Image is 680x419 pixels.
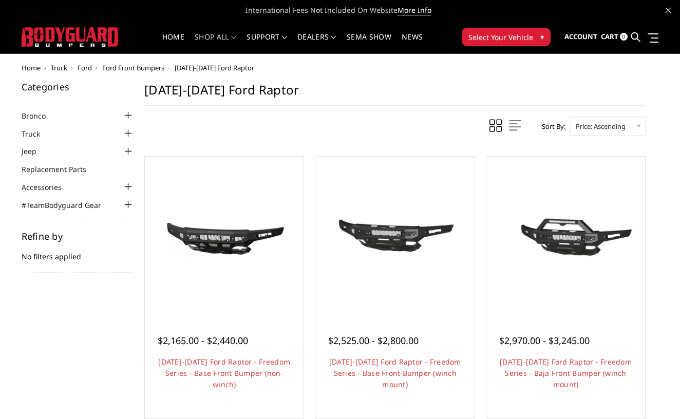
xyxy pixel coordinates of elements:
[500,357,632,389] a: [DATE]-[DATE] Ford Raptor - Freedom Series - Baja Front Bumper (winch mount)
[22,200,114,211] a: #TeamBodyguard Gear
[22,164,99,175] a: Replacement Parts
[158,357,290,389] a: [DATE]-[DATE] Ford Raptor - Freedom Series - Base Front Bumper (non-winch)
[601,23,628,51] a: Cart 0
[564,32,597,41] span: Account
[620,33,628,41] span: 0
[536,119,565,134] label: Sort By:
[318,159,471,313] a: 2021-2025 Ford Raptor - Freedom Series - Base Front Bumper (winch mount)
[22,146,49,157] a: Jeep
[102,63,164,72] a: Ford Front Bumpers
[22,232,135,241] h5: Refine by
[601,32,618,41] span: Cart
[147,159,301,313] a: 2021-2025 Ford Raptor - Freedom Series - Base Front Bumper (non-winch) 2021-2025 Ford Raptor - Fr...
[462,28,551,46] button: Select Your Vehicle
[318,200,471,272] img: 2021-2025 Ford Raptor - Freedom Series - Base Front Bumper (winch mount)
[540,31,544,42] span: ▾
[347,33,391,53] a: SEMA Show
[158,334,248,347] span: $2,165.00 - $2,440.00
[402,33,423,53] a: News
[398,5,431,15] a: More Info
[489,159,643,313] a: 2021-2025 Ford Raptor - Freedom Series - Baja Front Bumper (winch mount) 2021-2025 Ford Raptor - ...
[22,110,59,121] a: Bronco
[162,33,184,53] a: Home
[328,334,419,347] span: $2,525.00 - $2,800.00
[468,32,533,43] span: Select Your Vehicle
[22,232,135,273] div: No filters applied
[329,357,461,389] a: [DATE]-[DATE] Ford Raptor - Freedom Series - Base Front Bumper (winch mount)
[22,82,135,91] h5: Categories
[247,33,287,53] a: Support
[175,63,254,72] span: [DATE]-[DATE] Ford Raptor
[297,33,336,53] a: Dealers
[22,63,41,72] a: Home
[51,63,67,72] a: Truck
[195,33,236,53] a: shop all
[144,82,646,106] h1: [DATE]-[DATE] Ford Raptor
[78,63,92,72] a: Ford
[564,23,597,51] a: Account
[22,128,53,139] a: Truck
[22,182,74,193] a: Accessories
[499,334,590,347] span: $2,970.00 - $3,245.00
[22,27,119,46] img: BODYGUARD BUMPERS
